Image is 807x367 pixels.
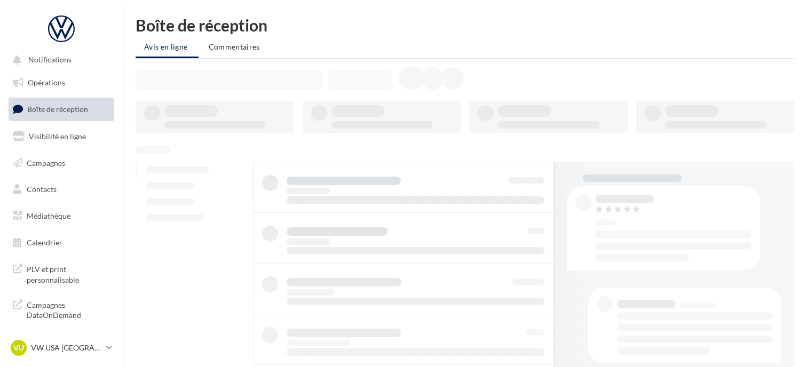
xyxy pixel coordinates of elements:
span: VU [13,342,24,353]
p: VW USA [GEOGRAPHIC_DATA] [31,342,102,353]
span: PLV et print personnalisable [27,262,110,285]
a: Campagnes DataOnDemand [6,293,116,325]
span: Campagnes [27,158,65,167]
span: Calendrier [27,238,62,247]
span: Opérations [28,78,65,87]
span: Notifications [28,55,72,65]
a: Opérations [6,71,116,94]
span: Médiathèque [27,211,70,220]
a: PLV et print personnalisable [6,258,116,289]
a: Campagnes [6,152,116,174]
div: Boîte de réception [136,17,794,33]
span: Contacts [27,185,57,194]
a: Visibilité en ligne [6,125,116,148]
a: Calendrier [6,232,116,254]
a: VU VW USA [GEOGRAPHIC_DATA] [9,338,114,358]
a: Boîte de réception [6,98,116,121]
span: Boîte de réception [27,105,88,114]
span: Visibilité en ligne [29,132,86,141]
span: Commentaires [209,42,260,51]
span: Campagnes DataOnDemand [27,298,110,321]
a: Contacts [6,178,116,201]
a: Médiathèque [6,205,116,227]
